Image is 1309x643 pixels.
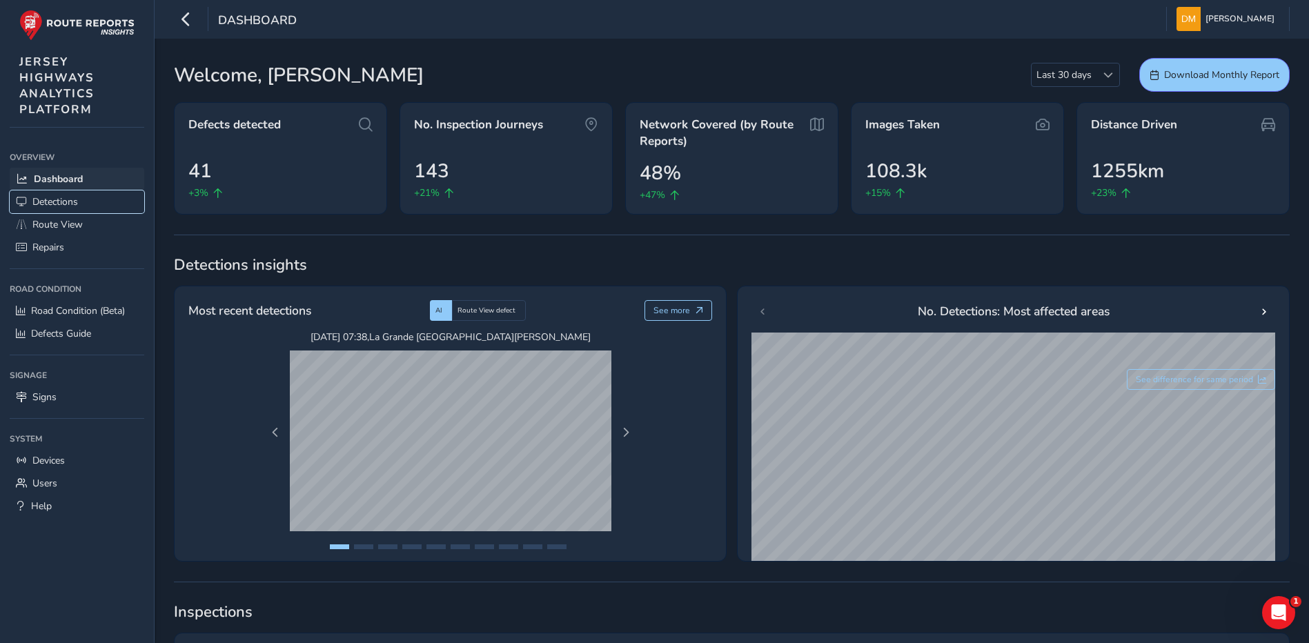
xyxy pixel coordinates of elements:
[865,117,940,133] span: Images Taken
[451,544,470,549] button: Page 6
[10,472,144,495] a: Users
[640,117,805,149] span: Network Covered (by Route Reports)
[32,195,78,208] span: Detections
[457,306,515,315] span: Route View defect
[1136,374,1253,385] span: See difference for same period
[174,602,1290,622] span: Inspections
[452,300,526,321] div: Route View defect
[174,61,424,90] span: Welcome, [PERSON_NAME]
[1164,68,1279,81] span: Download Monthly Report
[414,157,449,186] span: 143
[188,157,212,186] span: 41
[616,423,636,442] button: Next Page
[414,186,440,200] span: +21%
[32,390,57,404] span: Signs
[10,386,144,408] a: Signs
[1262,596,1295,629] iframe: Intercom live chat
[10,449,144,472] a: Devices
[1091,157,1164,186] span: 1255km
[174,255,1290,275] span: Detections insights
[378,544,397,549] button: Page 3
[34,172,83,186] span: Dashboard
[1290,596,1301,607] span: 1
[865,157,927,186] span: 108.3k
[435,306,442,315] span: AI
[653,305,690,316] span: See more
[644,300,713,321] button: See more
[10,213,144,236] a: Route View
[523,544,542,549] button: Page 9
[1177,7,1279,31] button: [PERSON_NAME]
[19,54,95,117] span: JERSEY HIGHWAYS ANALYTICS PLATFORM
[426,544,446,549] button: Page 5
[1177,7,1201,31] img: diamond-layout
[218,12,297,31] span: Dashboard
[266,423,285,442] button: Previous Page
[640,188,665,202] span: +47%
[330,544,349,549] button: Page 1
[865,186,891,200] span: +15%
[1091,117,1177,133] span: Distance Driven
[19,10,135,41] img: rr logo
[10,428,144,449] div: System
[32,241,64,254] span: Repairs
[10,236,144,259] a: Repairs
[354,544,373,549] button: Page 2
[10,495,144,517] a: Help
[10,190,144,213] a: Detections
[430,300,452,321] div: AI
[499,544,518,549] button: Page 8
[31,499,52,513] span: Help
[290,330,611,344] span: [DATE] 07:38 , La Grande [GEOGRAPHIC_DATA][PERSON_NAME]
[402,544,422,549] button: Page 4
[31,304,125,317] span: Road Condition (Beta)
[1139,58,1290,92] button: Download Monthly Report
[188,117,281,133] span: Defects detected
[414,117,543,133] span: No. Inspection Journeys
[32,218,83,231] span: Route View
[32,454,65,467] span: Devices
[188,186,208,200] span: +3%
[10,365,144,386] div: Signage
[10,168,144,190] a: Dashboard
[1205,7,1274,31] span: [PERSON_NAME]
[31,327,91,340] span: Defects Guide
[640,159,681,188] span: 48%
[10,147,144,168] div: Overview
[1032,63,1096,86] span: Last 30 days
[475,544,494,549] button: Page 7
[1127,369,1276,390] button: See difference for same period
[10,279,144,299] div: Road Condition
[32,477,57,490] span: Users
[10,322,144,345] a: Defects Guide
[188,301,311,319] span: Most recent detections
[1091,186,1116,200] span: +23%
[10,299,144,322] a: Road Condition (Beta)
[918,302,1110,320] span: No. Detections: Most affected areas
[547,544,567,549] button: Page 10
